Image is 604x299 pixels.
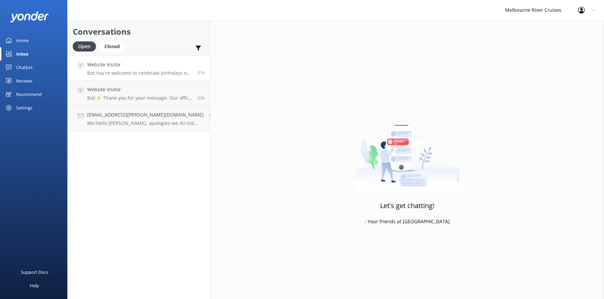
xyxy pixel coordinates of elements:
a: [EMAIL_ADDRESS][PERSON_NAME][DOMAIN_NAME]Me:Hello [PERSON_NAME], apologies we do not have the din... [68,106,210,131]
p: Me: Hello [PERSON_NAME], apologies we do not have the dinner cruise operating tonight. We still h... [87,120,204,126]
a: Closed [99,42,128,50]
div: Settings [16,101,32,114]
h4: Website Visitor [87,86,193,93]
p: - Your friends at [GEOGRAPHIC_DATA] [365,218,450,225]
a: Website VisitorBot:⚡ Thank you for your message. Our office hours are Mon - Fri 9.30am - 5pm. We'... [68,81,210,106]
a: Open [73,42,99,50]
div: Closed [99,41,125,52]
div: Chatbot [16,61,33,74]
span: Aug 20 2025 02:15pm (UTC +10:00) Australia/Sydney [198,95,205,101]
div: Open [73,41,96,52]
h4: Website Visitor [87,61,193,68]
div: Home [16,34,29,47]
div: Recommend [16,88,42,101]
p: Bot: ⚡ Thank you for your message. Our office hours are Mon - Fri 9.30am - 5pm. We'll get back to... [87,95,193,101]
img: yonder-white-logo.png [10,11,49,23]
img: artwork of a man stealing a conversation from at giant smartphone [355,107,459,192]
span: Aug 20 2025 05:09pm (UTC +10:00) Australia/Sydney [198,70,205,75]
h4: [EMAIL_ADDRESS][PERSON_NAME][DOMAIN_NAME] [87,111,204,119]
h2: Conversations [73,25,205,38]
div: Reviews [16,74,32,88]
h3: Let's get chatting! [380,200,434,211]
a: Website VisitorBot:You're welcome to celebrate birthdays on our dining cruises. Prices for the Sp... [68,56,210,81]
p: Bot: You're welcome to celebrate birthdays on our dining cruises. Prices for the Spirit of Melbou... [87,70,193,76]
div: Support Docs [21,265,48,279]
div: Inbox [16,47,29,61]
div: Help [30,279,39,292]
